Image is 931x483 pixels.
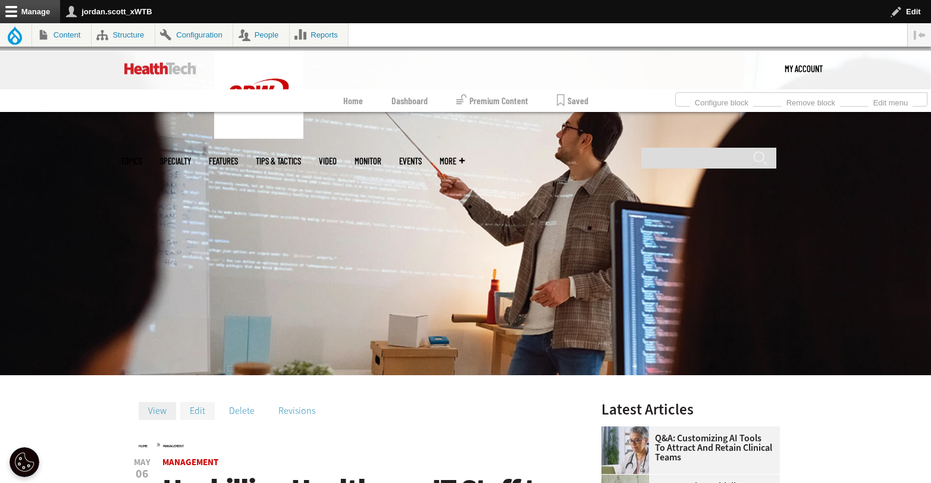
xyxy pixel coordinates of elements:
[10,447,39,477] button: Open Preferences
[399,157,422,166] a: Events
[690,95,753,108] a: Configure block
[220,402,264,420] a: Delete
[139,444,148,448] a: Home
[124,63,196,74] img: Home
[785,51,823,86] a: My Account
[139,440,570,449] div: »
[155,23,233,46] a: Configuration
[601,402,780,417] h3: Latest Articles
[391,89,428,112] a: Dashboard
[557,89,588,112] a: Saved
[269,402,325,420] a: Revisions
[869,95,913,108] a: Edit menu
[10,447,39,477] div: Cookie Settings
[121,157,142,166] span: Topics
[162,456,218,468] a: Management
[133,458,152,467] span: May
[440,157,465,166] span: More
[160,157,191,166] span: Specialty
[601,426,655,436] a: doctor on laptop
[785,51,823,86] div: User menu
[456,89,528,112] a: Premium Content
[92,23,155,46] a: Structure
[908,23,931,46] button: Vertical orientation
[214,51,303,139] img: Home
[601,434,773,462] a: Q&A: Customizing AI Tools To Attract and Retain Clinical Teams
[180,402,215,420] a: Edit
[782,95,840,108] a: Remove block
[601,426,649,474] img: doctor on laptop
[355,157,381,166] a: MonITor
[133,468,152,480] span: 06
[32,23,91,46] a: Content
[163,444,184,448] a: Management
[209,157,238,166] a: Features
[256,157,301,166] a: Tips & Tactics
[139,402,176,420] a: View
[290,23,349,46] a: Reports
[233,23,289,46] a: People
[343,89,363,112] a: Home
[319,157,337,166] a: Video
[214,129,303,142] a: CDW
